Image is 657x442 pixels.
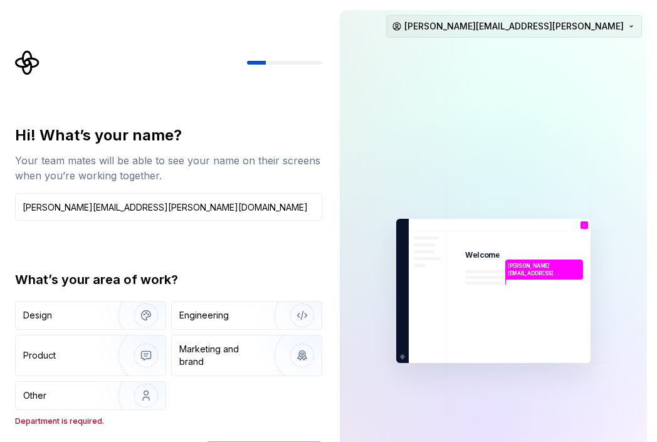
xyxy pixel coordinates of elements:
p: j [584,223,585,227]
span: [PERSON_NAME][EMAIL_ADDRESS][PERSON_NAME] [404,20,624,33]
div: Marketing and brand [179,343,264,368]
div: Product [23,349,56,362]
button: [PERSON_NAME][EMAIL_ADDRESS][PERSON_NAME] [386,15,642,38]
div: Design [23,309,52,322]
div: What’s your area of work? [15,271,322,288]
p: Welcome [465,250,500,260]
svg: Supernova Logo [15,50,40,75]
div: Your team mates will be able to see your name on their screens when you’re working together. [15,153,322,183]
div: Hi! What’s your name? [15,125,322,145]
p: Department is required. [15,416,322,426]
div: Engineering [179,309,229,322]
p: [PERSON_NAME][EMAIL_ADDRESS][PERSON_NAME][DOMAIN_NAME] [508,262,581,277]
div: Other [23,389,46,402]
input: Han Solo [15,193,322,221]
